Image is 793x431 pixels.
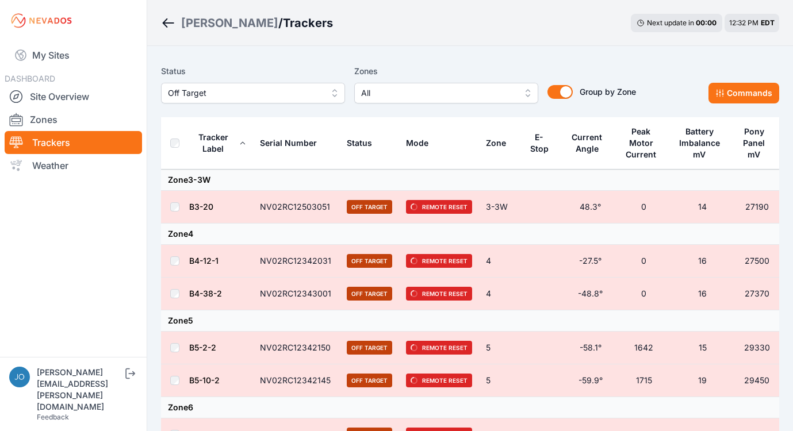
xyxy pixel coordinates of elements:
label: Status [161,64,345,78]
td: 16 [671,245,734,278]
div: Status [347,137,372,149]
label: Zones [354,64,538,78]
h3: Trackers [283,15,333,31]
button: Battery Imbalance mV [677,118,727,168]
td: 4 [479,278,522,310]
td: Zone 3-3W [161,170,779,191]
nav: Breadcrumb [161,8,333,38]
td: NV02RC12342031 [253,245,340,278]
a: B5-10-2 [189,375,220,385]
span: Off Target [347,200,392,214]
div: Serial Number [260,137,317,149]
button: All [354,83,538,103]
button: Status [347,129,381,157]
a: [PERSON_NAME] [181,15,278,31]
span: Off Target [347,374,392,387]
td: 27190 [734,191,779,224]
td: 27370 [734,278,779,310]
td: NV02RC12343001 [253,278,340,310]
td: 1642 [617,332,671,364]
img: Nevados [9,11,74,30]
button: Off Target [161,83,345,103]
td: 16 [671,278,734,310]
button: Zone [486,129,515,157]
div: Peak Motor Current [624,126,658,160]
td: 29450 [734,364,779,397]
span: DASHBOARD [5,74,55,83]
td: 3-3W [479,191,522,224]
td: -58.1° [564,332,617,364]
td: NV02RC12342145 [253,364,340,397]
td: 4 [479,245,522,278]
span: EDT [761,18,775,27]
td: -27.5° [564,245,617,278]
div: Pony Panel mV [741,126,767,160]
span: Remote Reset [406,254,472,268]
td: 14 [671,191,734,224]
span: All [361,86,515,100]
td: NV02RC12503051 [253,191,340,224]
button: Pony Panel mV [741,118,772,168]
td: Zone 5 [161,310,779,332]
td: 0 [617,278,671,310]
button: Serial Number [260,129,326,157]
div: E-Stop [529,132,549,155]
span: Off Target [347,287,392,301]
td: Zone 6 [161,397,779,418]
a: My Sites [5,41,142,69]
a: B4-12-1 [189,256,219,265]
button: E-Stop [529,124,557,163]
span: Group by Zone [580,87,636,97]
td: Zone 4 [161,224,779,245]
span: Remote Reset [406,200,472,214]
button: Current Angle [570,124,610,163]
span: Off Target [168,86,322,100]
div: [PERSON_NAME][EMAIL_ADDRESS][PERSON_NAME][DOMAIN_NAME] [37,367,123,413]
td: 5 [479,364,522,397]
img: joe.mikula@nevados.solar [9,367,30,387]
a: Site Overview [5,85,142,108]
td: 5 [479,332,522,364]
a: B3-20 [189,202,213,211]
td: 1715 [617,364,671,397]
a: Zones [5,108,142,131]
span: Remote Reset [406,341,472,355]
td: -59.9° [564,364,617,397]
td: -48.8° [564,278,617,310]
div: 00 : 00 [696,18,717,28]
span: Off Target [347,341,392,355]
td: 48.3° [564,191,617,224]
span: Remote Reset [406,374,472,387]
div: Battery Imbalance mV [677,126,722,160]
span: Off Target [347,254,392,268]
a: B5-2-2 [189,343,216,352]
button: Commands [708,83,779,103]
button: Mode [406,129,438,157]
td: 19 [671,364,734,397]
td: 0 [617,191,671,224]
td: 0 [617,245,671,278]
a: Feedback [37,413,69,421]
a: Trackers [5,131,142,154]
span: Remote Reset [406,287,472,301]
button: Peak Motor Current [624,118,664,168]
td: NV02RC12342150 [253,332,340,364]
div: Zone [486,137,506,149]
a: Weather [5,154,142,177]
td: 15 [671,332,734,364]
span: 12:32 PM [729,18,758,27]
a: B4-38-2 [189,288,222,298]
div: Tracker Label [189,132,237,155]
span: Next update in [647,18,694,27]
div: Mode [406,137,428,149]
div: Current Angle [570,132,604,155]
td: 27500 [734,245,779,278]
td: 29330 [734,332,779,364]
span: / [278,15,283,31]
button: Tracker Label [189,124,246,163]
